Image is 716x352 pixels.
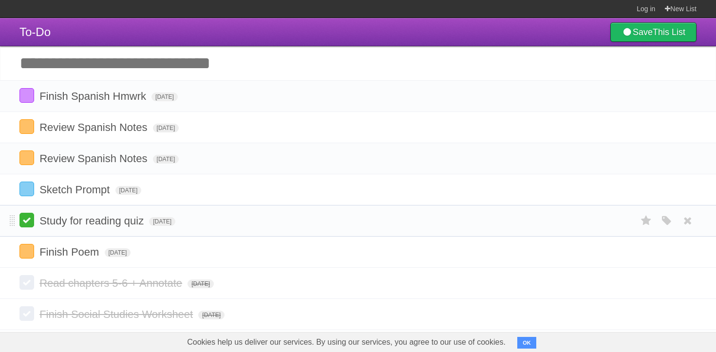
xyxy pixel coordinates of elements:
label: Done [19,88,34,103]
span: Read chapters 5-6 + Annotate [39,277,185,289]
span: [DATE] [115,186,142,195]
b: This List [653,27,685,37]
a: SaveThis List [610,22,697,42]
span: Cookies help us deliver our services. By using our services, you agree to our use of cookies. [177,333,515,352]
span: Sketch Prompt [39,184,112,196]
span: [DATE] [149,217,175,226]
button: OK [517,337,536,349]
span: [DATE] [105,248,131,257]
span: Finish Spanish Hmwrk [39,90,149,102]
label: Done [19,119,34,134]
span: To-Do [19,25,51,38]
label: Done [19,150,34,165]
span: Finish Social Studies Worksheet [39,308,195,320]
label: Done [19,213,34,227]
label: Done [19,306,34,321]
span: Review Spanish Notes [39,152,150,165]
span: [DATE] [151,93,178,101]
label: Done [19,182,34,196]
span: [DATE] [153,155,179,164]
label: Done [19,244,34,259]
label: Done [19,275,34,290]
span: [DATE] [188,279,214,288]
span: [DATE] [153,124,179,132]
span: Study for reading quiz [39,215,146,227]
span: Finish Poem [39,246,101,258]
span: Review Spanish Notes [39,121,150,133]
span: [DATE] [198,311,225,319]
label: Star task [637,213,656,229]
